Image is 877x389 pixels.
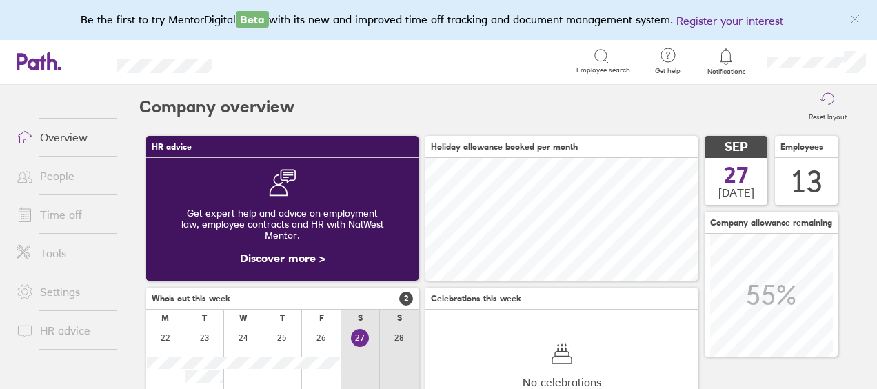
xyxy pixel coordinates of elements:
button: Register your interest [676,12,783,29]
a: Notifications [704,47,749,76]
div: 13 [790,164,823,199]
div: W [239,313,248,323]
div: S [397,313,402,323]
a: Settings [6,278,117,306]
span: Company allowance remaining [710,218,832,228]
div: Search [250,54,285,67]
div: Be the first to try MentorDigital with its new and improved time off tracking and document manage... [81,11,797,29]
span: Get help [645,67,690,75]
div: T [202,313,207,323]
div: Get expert help and advice on employment law, employee contracts and HR with NatWest Mentor. [157,197,407,252]
a: Tools [6,239,117,267]
span: HR advice [152,142,192,152]
a: People [6,162,117,190]
div: S [358,313,363,323]
span: Who's out this week [152,294,230,303]
a: Overview [6,123,117,151]
span: 2 [399,292,413,306]
div: F [319,313,324,323]
div: M [161,313,169,323]
span: Beta [236,11,269,28]
span: Employees [780,142,823,152]
span: SEP [725,140,748,154]
label: Reset layout [800,109,855,121]
a: Time off [6,201,117,228]
a: HR advice [6,317,117,344]
span: No celebrations [523,376,601,388]
span: Holiday allowance booked per month [431,142,578,152]
a: Discover more > [240,251,325,265]
h2: Company overview [139,85,294,129]
button: Reset layout [800,85,855,129]
span: Employee search [576,66,630,74]
span: 27 [724,164,749,186]
span: Notifications [704,68,749,76]
span: Celebrations this week [431,294,521,303]
span: [DATE] [718,186,754,199]
div: T [280,313,285,323]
